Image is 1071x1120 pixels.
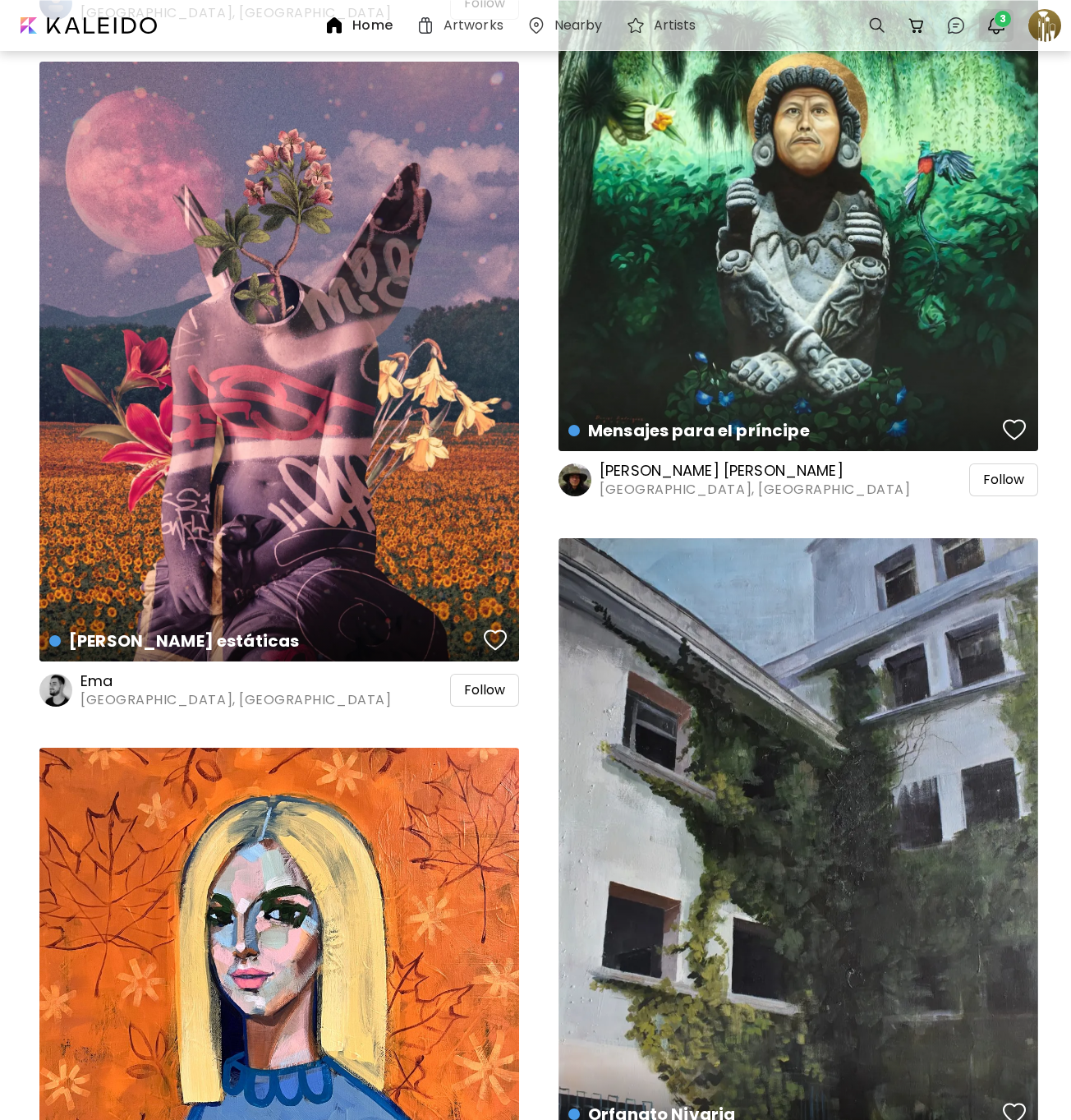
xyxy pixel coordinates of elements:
[39,62,519,661] a: [PERSON_NAME] estáticasfavoriteshttps://cdn.kaleido.art/CDN/Artwork/125896/Primary/medium.webp?up...
[995,11,1011,27] span: 3
[999,413,1030,446] button: favorites
[80,671,391,691] h6: Ema
[600,481,910,499] span: [GEOGRAPHIC_DATA], [GEOGRAPHIC_DATA]
[983,472,1024,488] span: Follow
[568,418,998,443] h4: Mensajes para el príncipe
[39,671,519,709] a: Ema[GEOGRAPHIC_DATA], [GEOGRAPHIC_DATA]Follow
[464,682,505,698] span: Follow
[49,629,479,653] h4: [PERSON_NAME] estáticas
[80,691,391,709] span: [GEOGRAPHIC_DATA], [GEOGRAPHIC_DATA]
[626,16,703,35] a: Artists
[907,16,926,35] img: cart
[450,674,519,707] div: Follow
[654,19,696,32] h6: Artists
[352,19,392,32] h6: Home
[444,19,503,32] h6: Artworks
[558,461,1038,499] a: [PERSON_NAME] [PERSON_NAME][GEOGRAPHIC_DATA], [GEOGRAPHIC_DATA]Follow
[480,624,511,657] button: favorites
[600,461,910,481] h6: [PERSON_NAME] [PERSON_NAME]
[416,16,510,35] a: Artworks
[324,16,398,35] a: Home
[946,16,966,35] img: chatIcon
[982,12,1010,39] button: bellIcon3
[526,16,609,35] a: Nearby
[986,16,1006,35] img: bellIcon
[554,19,603,32] h6: Nearby
[969,463,1038,496] div: Follow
